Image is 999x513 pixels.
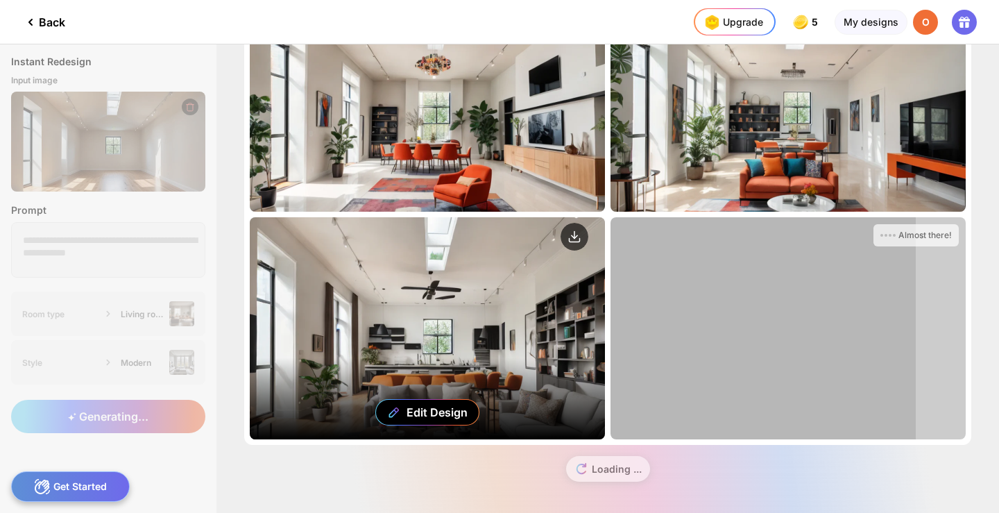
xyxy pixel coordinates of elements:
[898,230,952,241] div: Almost there!
[812,17,821,28] span: 5
[701,11,763,33] div: Upgrade
[22,14,65,31] div: Back
[835,10,907,35] div: My designs
[407,405,468,419] div: Edit Design
[701,11,723,33] img: upgrade-nav-btn-icon.gif
[11,471,130,502] div: Get Started
[913,10,938,35] div: O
